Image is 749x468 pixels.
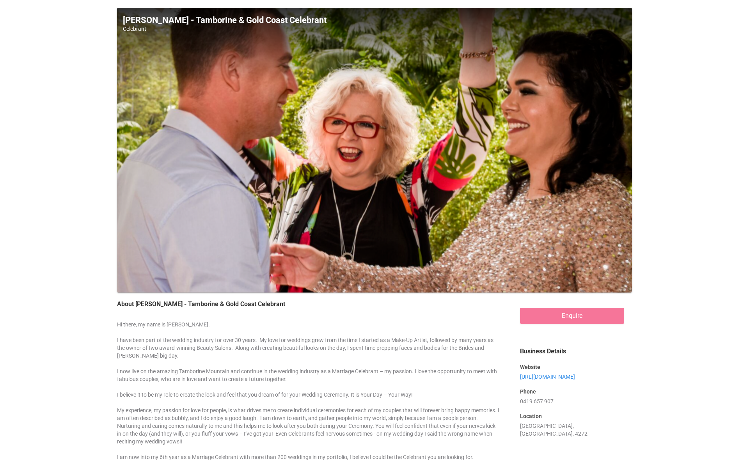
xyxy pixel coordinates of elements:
[117,391,501,406] div: I believe it to be my role to create the look and feel that you dream of for your Wedding Ceremon...
[520,412,625,420] label: Location
[520,388,625,395] label: Phone
[520,363,625,371] label: Website
[117,336,501,367] div: I have been part of the wedding industry for over 30 years. My love for weddings grew from the ti...
[123,16,626,25] h1: [PERSON_NAME] - Tamborine & Gold Coast Celebrant
[117,367,501,391] div: I now live on the amazing Tamborine Mountain and continue in the wedding industry as a Marriage C...
[117,406,501,453] div: My experience, my passion for love for people, is what drives me to create individual ceremonies ...
[117,300,501,309] legend: About [PERSON_NAME] - Tamborine & Gold Coast Celebrant
[123,25,626,33] div: Celebrant
[520,374,575,380] a: [URL][DOMAIN_NAME]
[520,347,625,356] legend: Business Details
[512,339,632,453] div: 0419 657 907 [GEOGRAPHIC_DATA], [GEOGRAPHIC_DATA], 4272
[520,308,625,324] a: Enquire
[117,321,501,336] div: Hi there, my name is [PERSON_NAME].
